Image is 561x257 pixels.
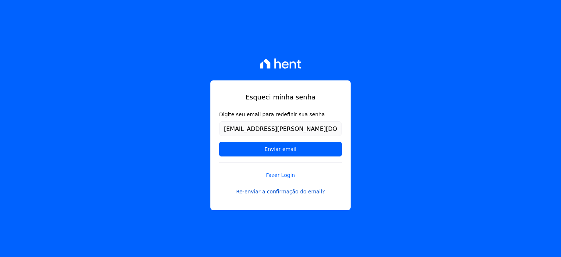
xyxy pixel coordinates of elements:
[219,121,342,136] input: Email
[219,188,342,196] a: Re-enviar a confirmação do email?
[219,111,342,118] label: Digite seu email para redefinir sua senha
[219,142,342,156] input: Enviar email
[219,92,342,102] h1: Esqueci minha senha
[219,162,342,179] a: Fazer Login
